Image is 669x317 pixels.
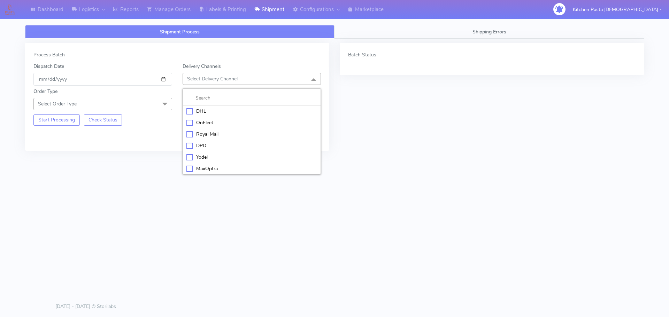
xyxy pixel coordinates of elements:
div: MaxOptra [186,165,317,172]
ul: Tabs [25,25,644,39]
div: Batch Status [348,51,636,58]
span: Shipping Errors [472,29,506,35]
div: DPD [186,142,317,149]
div: OnFleet [186,119,317,126]
button: Check Status [84,114,122,126]
div: Royal Mail [186,130,317,138]
span: Shipment Process [160,29,200,35]
label: Delivery Channels [183,63,221,70]
button: Kitchen Pasta [DEMOGRAPHIC_DATA] [568,2,667,17]
label: Dispatch Date [33,63,64,70]
label: Order Type [33,88,57,95]
div: DHL [186,108,317,115]
div: Process Batch [33,51,321,58]
input: multiselect-search [186,94,317,102]
div: Yodel [186,153,317,161]
span: Select Order Type [38,101,77,107]
button: Start Processing [33,114,80,126]
span: Select Delivery Channel [187,76,238,82]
